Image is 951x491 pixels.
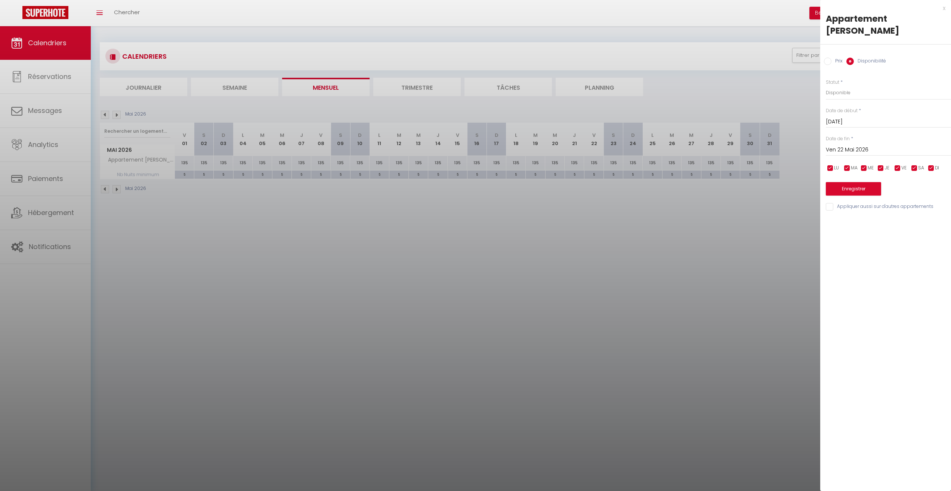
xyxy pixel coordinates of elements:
label: Disponibilité [854,58,886,66]
span: MA [851,165,858,172]
button: Enregistrer [826,182,881,196]
label: Statut [826,79,839,86]
span: JE [884,165,889,172]
span: ME [868,165,874,172]
span: VE [901,165,907,172]
div: x [820,4,945,13]
label: Date de début [826,107,858,114]
label: Prix [831,58,843,66]
div: Appartement [PERSON_NAME] [826,13,945,37]
span: DI [935,165,939,172]
span: SA [918,165,924,172]
label: Date de fin [826,135,850,142]
span: LU [834,165,839,172]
